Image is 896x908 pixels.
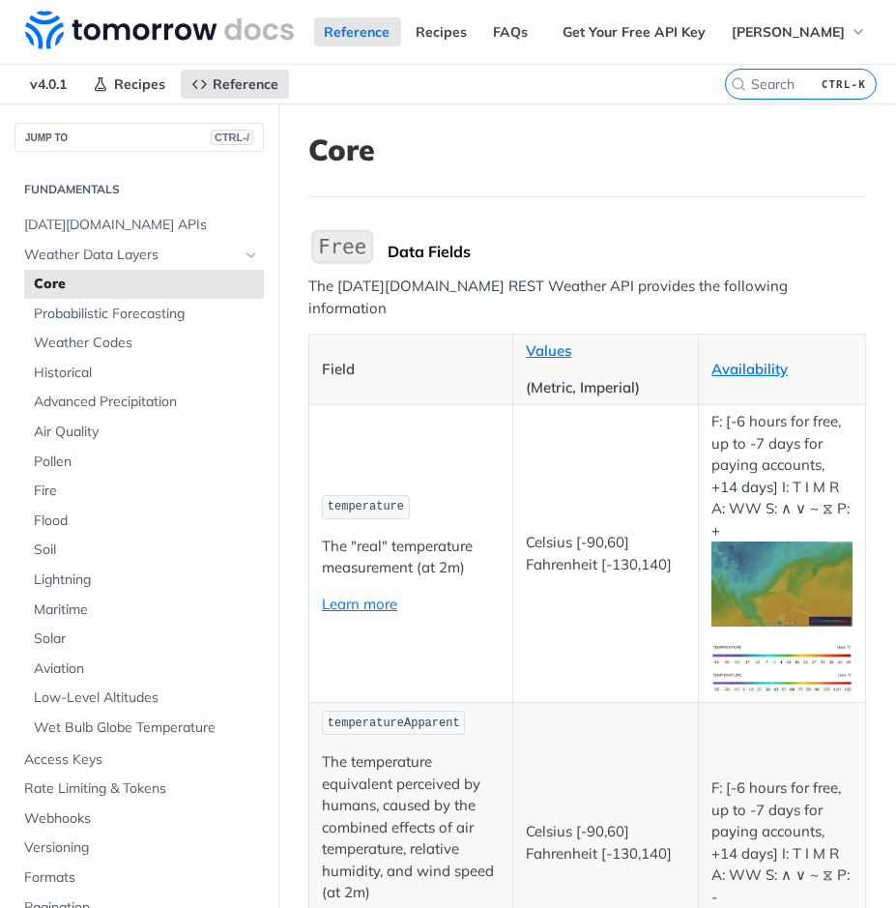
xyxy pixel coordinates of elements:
[24,714,264,743] a: Wet Bulb Globe Temperature
[322,751,500,904] p: The temperature equivalent perceived by humans, caused by the combined effects of air temperature...
[34,393,259,412] span: Advanced Precipitation
[526,532,685,575] p: Celsius [-90,60] Fahrenheit [-130,140]
[14,746,264,775] a: Access Keys
[24,418,264,447] a: Air Quality
[24,246,239,265] span: Weather Data Layers
[34,364,259,383] span: Historical
[14,123,264,152] button: JUMP TOCTRL-/
[731,76,746,92] svg: Search
[322,536,500,579] p: The "real" temperature measurement (at 2m)
[552,17,716,46] a: Get Your Free API Key
[308,276,866,319] p: The [DATE][DOMAIN_NAME] REST Weather API provides the following information
[711,672,853,690] span: Expand image
[34,423,259,442] span: Air Quality
[328,717,460,730] span: temperatureApparent
[14,834,264,863] a: Versioning
[721,17,877,46] button: [PERSON_NAME]
[711,573,853,592] span: Expand image
[24,779,259,799] span: Rate Limiting & Tokens
[24,359,264,388] a: Historical
[388,242,866,261] div: Data Fields
[19,70,77,99] span: v4.0.1
[213,75,278,93] span: Reference
[526,377,685,399] p: (Metric, Imperial)
[526,341,571,360] a: Values
[24,566,264,595] a: Lightning
[34,275,259,294] span: Core
[711,411,853,626] p: F: [-6 hours for free, up to -7 days for paying accounts, +14 days] I: T I M R A: WW S: ∧ ∨ ~ ⧖ P: +
[406,17,478,46] a: Recipes
[24,270,264,299] a: Core
[24,329,264,358] a: Weather Codes
[14,181,264,198] h2: Fundamentals
[244,248,259,263] button: Hide subpages for Weather Data Layers
[24,625,264,654] a: Solar
[34,659,259,679] span: Aviation
[711,360,788,378] a: Availability
[24,448,264,477] a: Pollen
[711,777,853,908] p: F: [-6 hours for free, up to -7 days for paying accounts, +14 days] I: T I M R A: WW S: ∧ ∨ ~ ⧖ P: -
[34,718,259,738] span: Wet Bulb Globe Temperature
[34,305,259,324] span: Probabilistic Forecasting
[24,868,259,888] span: Formats
[34,453,259,472] span: Pollen
[24,684,264,713] a: Low-Level Altitudes
[82,70,176,99] a: Recipes
[24,809,259,829] span: Webhooks
[544,17,644,46] a: Help Center
[14,805,264,834] a: Webhooks
[526,821,685,864] p: Celsius [-90,60] Fahrenheit [-130,140]
[24,507,264,536] a: Flood
[181,70,289,99] a: Reference
[24,596,264,625] a: Maritime
[114,75,165,93] span: Recipes
[34,334,259,353] span: Weather Codes
[711,644,853,662] span: Expand image
[314,17,401,46] a: Reference
[14,775,264,804] a: Rate Limiting & Tokens
[14,241,264,270] a: Weather Data LayersHide subpages for Weather Data Layers
[211,130,253,145] span: CTRL-/
[24,388,264,417] a: Advanced Precipitation
[34,512,259,531] span: Flood
[483,17,539,46] a: FAQs
[322,595,397,613] a: Learn more
[14,864,264,893] a: Formats
[24,300,264,329] a: Probabilistic Forecasting
[322,359,500,381] p: Field
[34,630,259,649] span: Solar
[24,477,264,506] a: Fire
[24,216,259,235] span: [DATE][DOMAIN_NAME] APIs
[308,132,866,167] h1: Core
[34,688,259,708] span: Low-Level Altitudes
[24,655,264,684] a: Aviation
[25,11,294,49] img: Tomorrow.io Weather API Docs
[34,600,259,620] span: Maritime
[34,541,259,560] span: Soil
[34,571,259,590] span: Lightning
[24,838,259,858] span: Versioning
[328,500,404,513] span: temperature
[34,482,259,501] span: Fire
[24,750,259,770] span: Access Keys
[732,23,845,41] span: [PERSON_NAME]
[817,74,871,94] kbd: CTRL-K
[24,536,264,565] a: Soil
[14,211,264,240] a: [DATE][DOMAIN_NAME] APIs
